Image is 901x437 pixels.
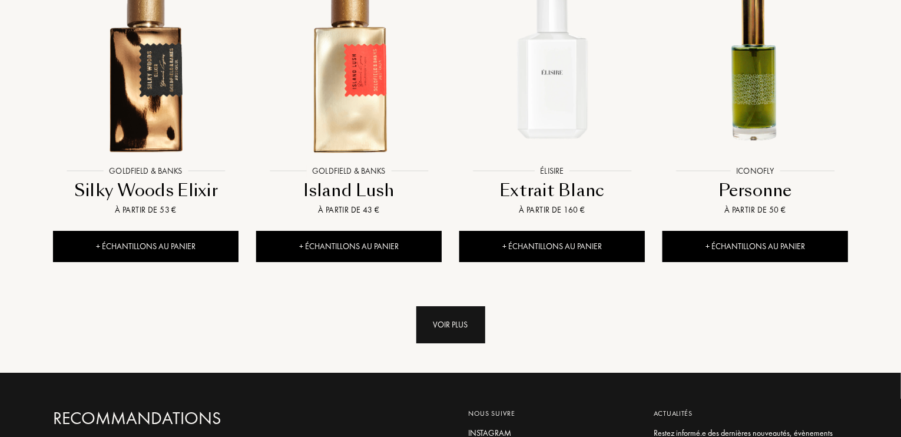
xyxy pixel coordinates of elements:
div: Voir plus [416,306,485,343]
div: + Échantillons au panier [662,231,848,262]
div: Nous suivre [468,408,636,419]
div: À partir de 43 € [261,204,437,216]
div: À partir de 160 € [464,204,640,216]
div: Actualités [654,408,839,419]
div: + Échantillons au panier [459,231,645,262]
div: À partir de 50 € [667,204,843,216]
div: + Échantillons au panier [256,231,442,262]
a: Recommandations [53,408,306,429]
div: + Échantillons au panier [53,231,238,262]
div: À partir de 53 € [58,204,234,216]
